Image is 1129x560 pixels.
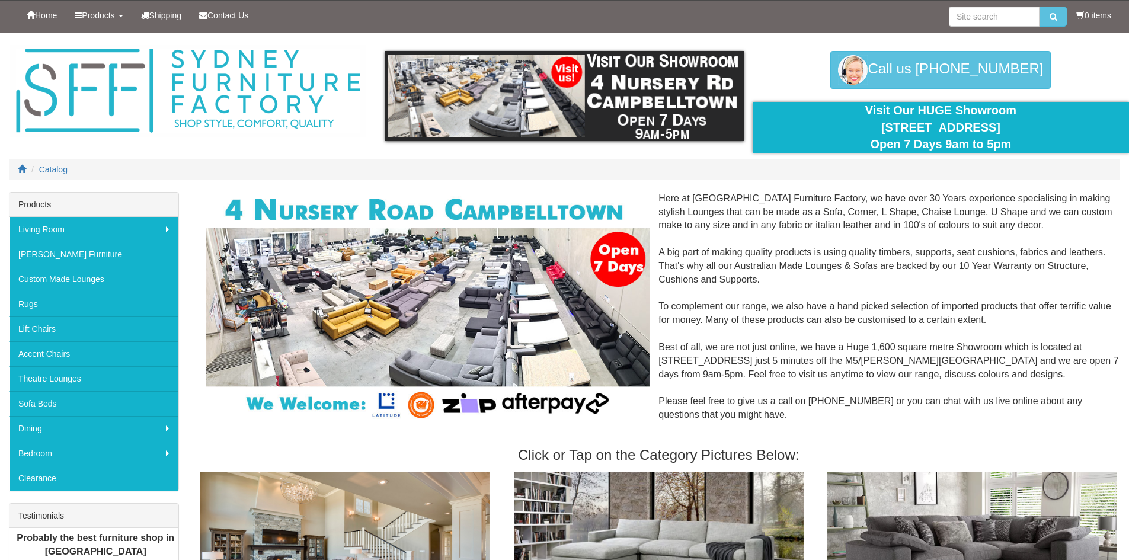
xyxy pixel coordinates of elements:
img: Sydney Furniture Factory [10,45,366,137]
img: showroom.gif [385,51,744,141]
a: Bedroom [9,441,178,466]
h3: Click or Tap on the Category Pictures Below: [197,447,1120,463]
a: [PERSON_NAME] Furniture [9,242,178,267]
li: 0 items [1076,9,1111,21]
b: Probably the best furniture shop in [GEOGRAPHIC_DATA] [17,533,174,556]
span: Contact Us [207,11,248,20]
a: Rugs [9,292,178,316]
a: Products [66,1,132,30]
a: Catalog [39,165,68,174]
input: Site search [949,7,1040,27]
div: Visit Our HUGE Showroom [STREET_ADDRESS] Open 7 Days 9am to 5pm [762,102,1120,153]
a: Sofa Beds [9,391,178,416]
a: Accent Chairs [9,341,178,366]
span: Shipping [149,11,182,20]
a: Clearance [9,466,178,491]
span: Home [35,11,57,20]
a: Living Room [9,217,178,242]
img: Corner Modular Lounges [206,192,650,423]
a: Contact Us [190,1,257,30]
a: Custom Made Lounges [9,267,178,292]
a: Lift Chairs [9,316,178,341]
div: Products [9,193,178,217]
span: Products [82,11,114,20]
a: Dining [9,416,178,441]
a: Theatre Lounges [9,366,178,391]
div: Testimonials [9,504,178,528]
div: Here at [GEOGRAPHIC_DATA] Furniture Factory, we have over 30 Years experience specialising in mak... [197,192,1120,436]
a: Home [18,1,66,30]
a: Shipping [132,1,191,30]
